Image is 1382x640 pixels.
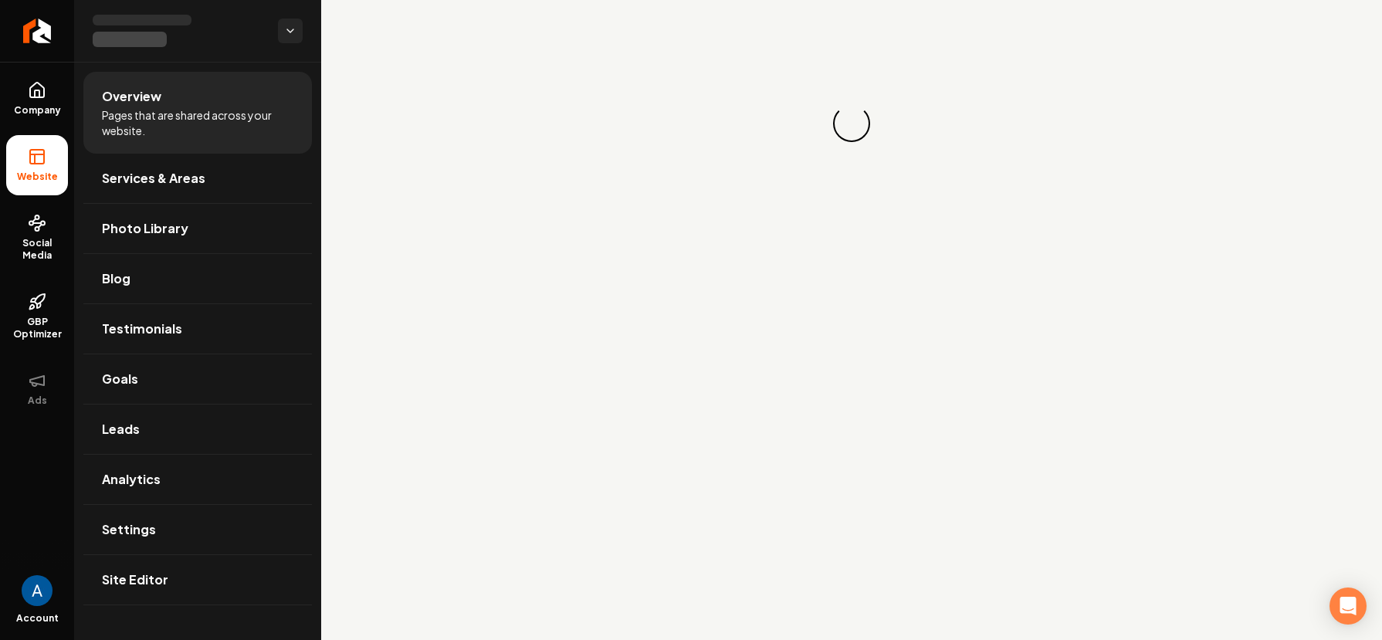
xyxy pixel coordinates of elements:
[6,359,68,419] button: Ads
[102,571,168,589] span: Site Editor
[6,69,68,129] a: Company
[11,171,64,183] span: Website
[6,237,68,262] span: Social Media
[6,316,68,340] span: GBP Optimizer
[6,280,68,353] a: GBP Optimizer
[8,104,67,117] span: Company
[102,87,161,106] span: Overview
[102,219,188,238] span: Photo Library
[83,154,312,203] a: Services & Areas
[102,520,156,539] span: Settings
[22,394,53,407] span: Ads
[1329,588,1367,625] div: Open Intercom Messenger
[23,19,52,43] img: Rebolt Logo
[102,269,130,288] span: Blog
[83,354,312,404] a: Goals
[102,107,293,138] span: Pages that are shared across your website.
[83,304,312,354] a: Testimonials
[102,320,182,338] span: Testimonials
[102,169,205,188] span: Services & Areas
[102,420,140,439] span: Leads
[102,370,138,388] span: Goals
[83,505,312,554] a: Settings
[16,612,59,625] span: Account
[83,254,312,303] a: Blog
[6,201,68,274] a: Social Media
[825,97,877,149] div: Loading
[22,575,53,606] button: Open user button
[83,455,312,504] a: Analytics
[83,405,312,454] a: Leads
[22,575,53,606] img: Andrew Magana
[83,204,312,253] a: Photo Library
[102,470,161,489] span: Analytics
[83,555,312,604] a: Site Editor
